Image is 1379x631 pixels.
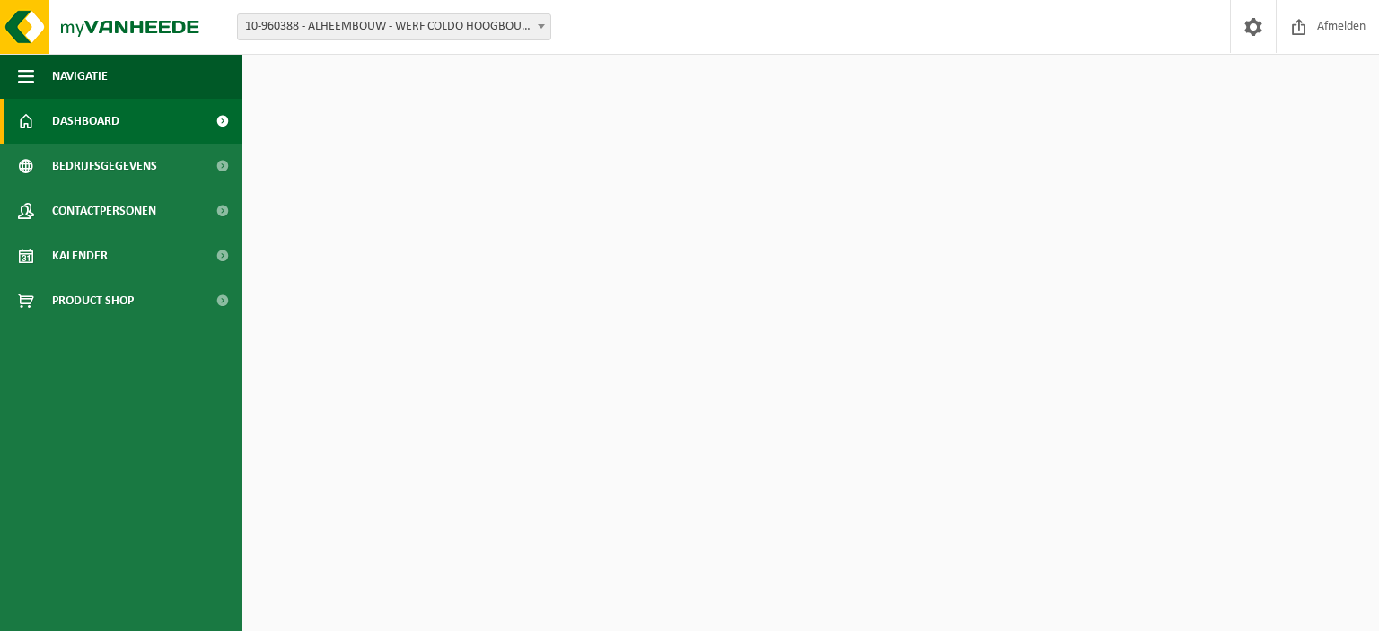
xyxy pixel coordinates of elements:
span: 10-960388 - ALHEEMBOUW - WERF COLDO HOOGBOUW WAB2624 - KUURNE - KUURNE [238,14,550,39]
span: 10-960388 - ALHEEMBOUW - WERF COLDO HOOGBOUW WAB2624 - KUURNE - KUURNE [237,13,551,40]
span: Product Shop [52,278,134,323]
span: Dashboard [52,99,119,144]
span: Contactpersonen [52,188,156,233]
span: Bedrijfsgegevens [52,144,157,188]
span: Navigatie [52,54,108,99]
span: Kalender [52,233,108,278]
